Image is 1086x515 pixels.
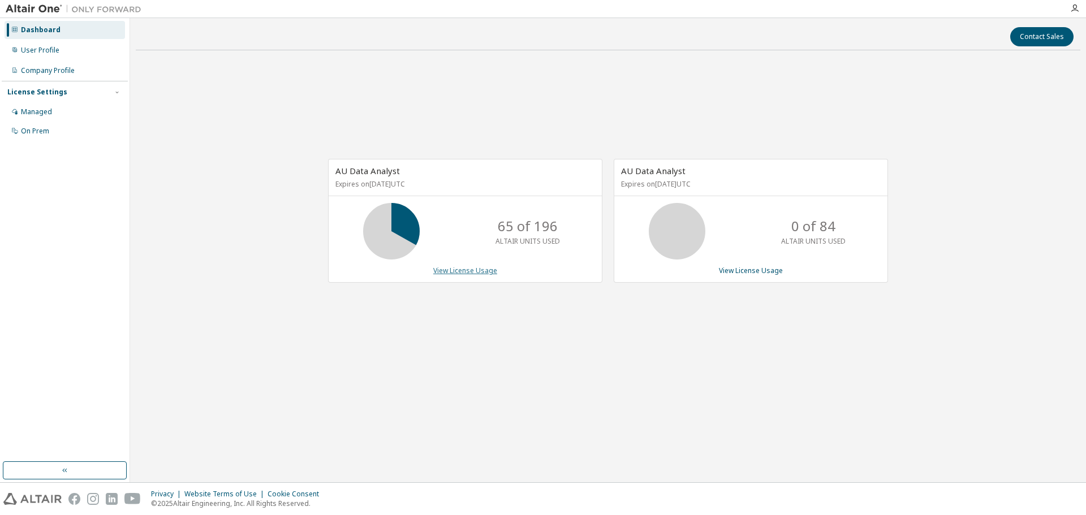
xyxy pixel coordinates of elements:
p: ALTAIR UNITS USED [495,236,560,246]
img: Altair One [6,3,147,15]
div: Dashboard [21,25,61,34]
div: On Prem [21,127,49,136]
div: Privacy [151,490,184,499]
p: ALTAIR UNITS USED [781,236,846,246]
img: linkedin.svg [106,493,118,505]
p: Expires on [DATE] UTC [335,179,592,189]
div: License Settings [7,88,67,97]
img: facebook.svg [68,493,80,505]
img: youtube.svg [124,493,141,505]
div: Managed [21,107,52,116]
div: Website Terms of Use [184,490,268,499]
p: 65 of 196 [498,217,558,236]
div: Company Profile [21,66,75,75]
div: Cookie Consent [268,490,326,499]
img: altair_logo.svg [3,493,62,505]
div: User Profile [21,46,59,55]
span: AU Data Analyst [621,165,686,176]
span: AU Data Analyst [335,165,400,176]
p: 0 of 84 [791,217,835,236]
img: instagram.svg [87,493,99,505]
a: View License Usage [719,266,783,275]
a: View License Usage [433,266,497,275]
button: Contact Sales [1010,27,1074,46]
p: © 2025 Altair Engineering, Inc. All Rights Reserved. [151,499,326,508]
p: Expires on [DATE] UTC [621,179,878,189]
